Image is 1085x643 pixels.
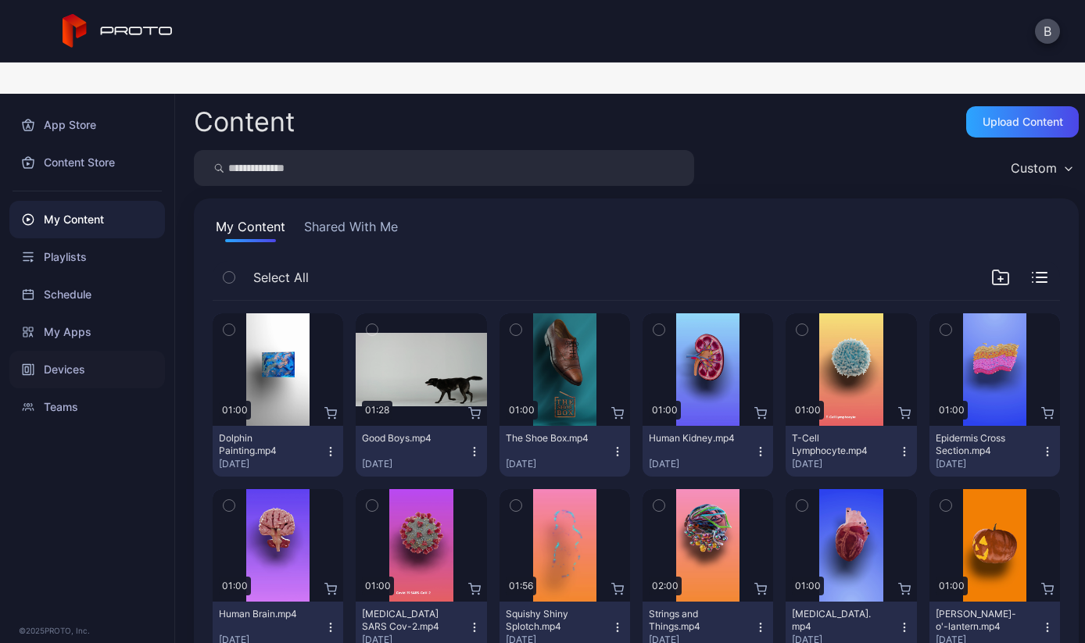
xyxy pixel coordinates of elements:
div: Covid-19 SARS Cov-2.mp4 [362,608,448,633]
div: Human Brain.mp4 [219,608,305,620]
a: App Store [9,106,165,144]
div: Jack-o'-lantern.mp4 [936,608,1022,633]
div: [DATE] [792,458,897,470]
div: Good Boys.mp4 [362,432,448,445]
div: Epidermis Cross Section.mp4 [936,432,1022,457]
div: Content [194,109,295,135]
div: The Shoe Box.mp4 [506,432,592,445]
a: Playlists [9,238,165,276]
button: Human Kidney.mp4[DATE] [643,426,773,477]
button: Upload Content [966,106,1079,138]
a: Content Store [9,144,165,181]
a: My Apps [9,313,165,351]
div: Human Kidney.mp4 [649,432,735,445]
span: Select All [253,268,309,287]
div: [DATE] [362,458,467,470]
a: Devices [9,351,165,388]
div: Squishy Shiny Splotch.mp4 [506,608,592,633]
div: © 2025 PROTO, Inc. [19,624,156,637]
div: [DATE] [219,458,324,470]
button: The Shoe Box.mp4[DATE] [500,426,630,477]
div: Dolphin Painting.mp4 [219,432,305,457]
button: Dolphin Painting.mp4[DATE] [213,426,343,477]
div: [DATE] [936,458,1041,470]
button: Epidermis Cross Section.mp4[DATE] [929,426,1060,477]
div: Custom [1011,160,1057,176]
div: T-Cell Lymphocyte.mp4 [792,432,878,457]
div: [DATE] [506,458,611,470]
button: Good Boys.mp4[DATE] [356,426,486,477]
button: My Content [213,217,288,242]
a: Schedule [9,276,165,313]
button: B [1035,19,1060,44]
div: Upload Content [983,116,1063,128]
a: My Content [9,201,165,238]
div: [DATE] [649,458,754,470]
div: Human Heart.mp4 [792,608,878,633]
div: Strings and Things.mp4 [649,608,735,633]
button: Shared With Me [301,217,401,242]
button: T-Cell Lymphocyte.mp4[DATE] [786,426,916,477]
button: Custom [1003,150,1079,186]
a: Teams [9,388,165,426]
